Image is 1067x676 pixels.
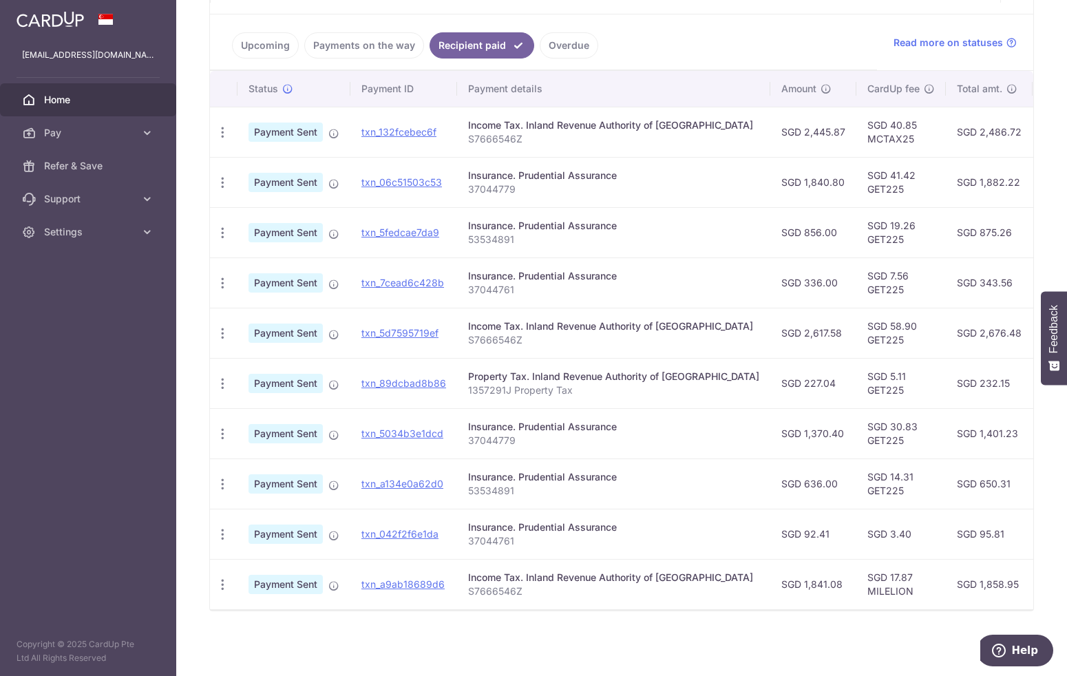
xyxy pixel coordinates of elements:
td: SGD 1,858.95 [946,559,1033,609]
img: CardUp [17,11,84,28]
span: Payment Sent [249,123,323,142]
td: SGD 19.26 GET225 [856,207,946,257]
span: Settings [44,225,135,239]
span: Status [249,82,278,96]
a: txn_5d7595719ef [361,327,439,339]
a: txn_5034b3e1dcd [361,427,443,439]
span: Payment Sent [249,424,323,443]
td: SGD 1,370.40 [770,408,856,458]
span: Payment Sent [249,374,323,393]
a: Upcoming [232,32,299,59]
td: SGD 2,676.48 [946,308,1033,358]
span: Payment Sent [249,525,323,544]
a: Overdue [540,32,598,59]
span: CardUp fee [867,82,920,96]
a: Read more on statuses [894,36,1017,50]
td: SGD 856.00 [770,207,856,257]
td: SGD 343.56 [946,257,1033,308]
td: SGD 5.11 GET225 [856,358,946,408]
span: Read more on statuses [894,36,1003,50]
a: txn_a9ab18689d6 [361,578,445,590]
td: SGD 30.83 GET225 [856,408,946,458]
td: SGD 92.41 [770,509,856,559]
span: Payment Sent [249,575,323,594]
p: 37044761 [468,534,759,548]
a: txn_06c51503c53 [361,176,442,188]
div: Insurance. Prudential Assurance [468,470,759,484]
span: Support [44,192,135,206]
div: Income Tax. Inland Revenue Authority of [GEOGRAPHIC_DATA] [468,571,759,584]
td: SGD 2,445.87 [770,107,856,157]
a: txn_89dcbad8b86 [361,377,446,389]
td: SGD 232.15 [946,358,1033,408]
p: 1357291J Property Tax [468,383,759,397]
a: txn_a134e0a62d0 [361,478,443,489]
span: Pay [44,126,135,140]
div: Insurance. Prudential Assurance [468,169,759,182]
a: txn_042f2f6e1da [361,528,439,540]
p: S7666546Z [468,333,759,347]
td: SGD 3.40 [856,509,946,559]
td: SGD 2,486.72 [946,107,1033,157]
span: Refer & Save [44,159,135,173]
div: Property Tax. Inland Revenue Authority of [GEOGRAPHIC_DATA] [468,370,759,383]
td: SGD 875.26 [946,207,1033,257]
td: SGD 7.56 GET225 [856,257,946,308]
td: SGD 336.00 [770,257,856,308]
td: SGD 227.04 [770,358,856,408]
td: SGD 17.87 MILELION [856,559,946,609]
div: Income Tax. Inland Revenue Authority of [GEOGRAPHIC_DATA] [468,118,759,132]
td: SGD 1,401.23 [946,408,1033,458]
a: txn_5fedcae7da9 [361,226,439,238]
p: S7666546Z [468,132,759,146]
p: 37044779 [468,434,759,447]
td: SGD 1,840.80 [770,157,856,207]
td: SGD 40.85 MCTAX25 [856,107,946,157]
p: 53534891 [468,233,759,246]
div: Insurance. Prudential Assurance [468,420,759,434]
p: S7666546Z [468,584,759,598]
span: Home [44,93,135,107]
td: SGD 650.31 [946,458,1033,509]
span: Payment Sent [249,273,323,293]
p: 53534891 [468,484,759,498]
a: Payments on the way [304,32,424,59]
div: Insurance. Prudential Assurance [468,269,759,283]
div: Income Tax. Inland Revenue Authority of [GEOGRAPHIC_DATA] [468,319,759,333]
span: Total amt. [957,82,1002,96]
td: SGD 41.42 GET225 [856,157,946,207]
td: SGD 636.00 [770,458,856,509]
th: Payment details [457,71,770,107]
a: txn_132fcebec6f [361,126,436,138]
td: SGD 58.90 GET225 [856,308,946,358]
p: 37044761 [468,283,759,297]
td: SGD 1,841.08 [770,559,856,609]
p: [EMAIL_ADDRESS][DOMAIN_NAME] [22,48,154,62]
div: Insurance. Prudential Assurance [468,520,759,534]
td: SGD 14.31 GET225 [856,458,946,509]
a: Recipient paid [430,32,534,59]
td: SGD 2,617.58 [770,308,856,358]
p: 37044779 [468,182,759,196]
span: Payment Sent [249,474,323,494]
div: Insurance. Prudential Assurance [468,219,759,233]
iframe: Opens a widget where you can find more information [980,635,1053,669]
td: SGD 1,882.22 [946,157,1033,207]
span: Payment Sent [249,324,323,343]
span: Feedback [1048,305,1060,353]
span: Payment Sent [249,223,323,242]
span: Amount [781,82,816,96]
td: SGD 95.81 [946,509,1033,559]
span: Payment Sent [249,173,323,192]
th: Payment ID [350,71,457,107]
button: Feedback - Show survey [1041,291,1067,385]
a: txn_7cead6c428b [361,277,444,288]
